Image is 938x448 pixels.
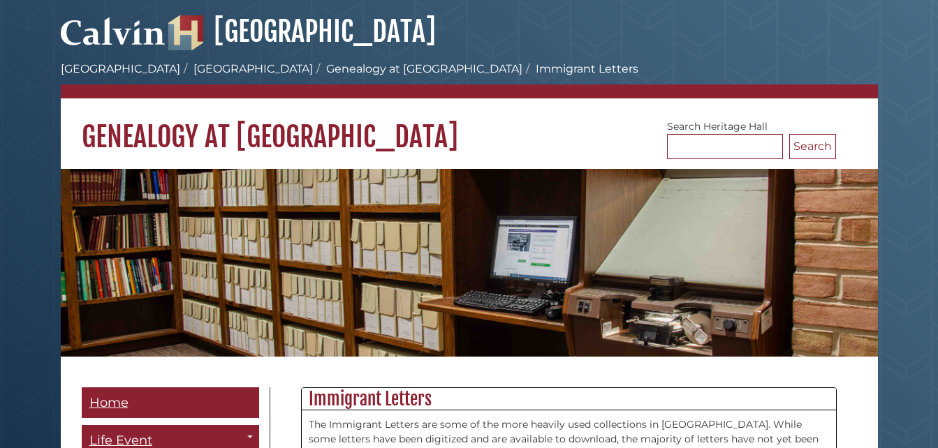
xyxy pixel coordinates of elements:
[61,61,878,98] nav: breadcrumb
[61,32,166,45] a: Calvin University
[89,395,129,410] span: Home
[789,134,836,159] button: Search
[61,62,180,75] a: [GEOGRAPHIC_DATA]
[522,61,638,77] li: Immigrant Letters
[302,388,836,410] h2: Immigrant Letters
[168,14,436,49] a: [GEOGRAPHIC_DATA]
[326,62,522,75] a: Genealogy at [GEOGRAPHIC_DATA]
[168,15,203,50] img: Hekman Library Logo
[61,98,878,154] h1: Genealogy at [GEOGRAPHIC_DATA]
[82,387,259,419] a: Home
[193,62,313,75] a: [GEOGRAPHIC_DATA]
[61,11,166,50] img: Calvin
